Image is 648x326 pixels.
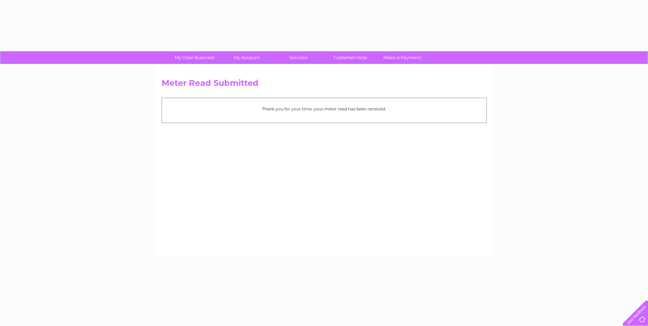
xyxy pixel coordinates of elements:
[218,51,275,64] a: My Account
[374,51,430,64] a: Make A Payment
[165,106,483,112] p: Thank you for your time, your meter read has been received.
[166,51,223,64] a: My Clear Business
[270,51,327,64] a: Services
[322,51,378,64] a: Customer Help
[162,78,487,91] h2: Meter Read Submitted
